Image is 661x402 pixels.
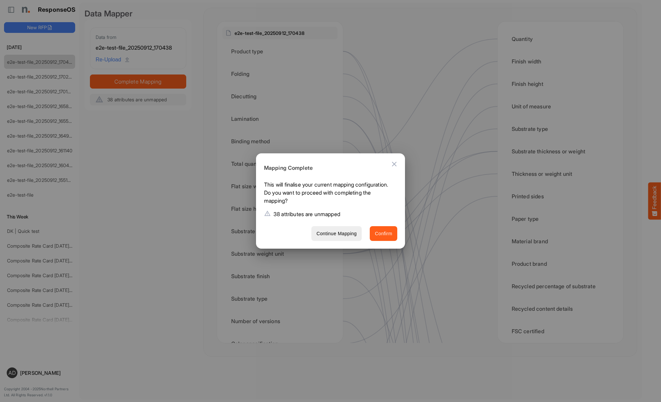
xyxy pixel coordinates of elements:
[370,226,397,241] button: Confirm
[386,156,402,172] button: Close dialog
[316,230,357,238] span: Continue Mapping
[273,210,340,218] p: 38 attributes are unmapped
[264,181,392,207] p: This will finalise your current mapping configuration. Do you want to proceed with completing the...
[264,164,392,172] h6: Mapping Complete
[375,230,392,238] span: Confirm
[311,226,362,241] button: Continue Mapping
